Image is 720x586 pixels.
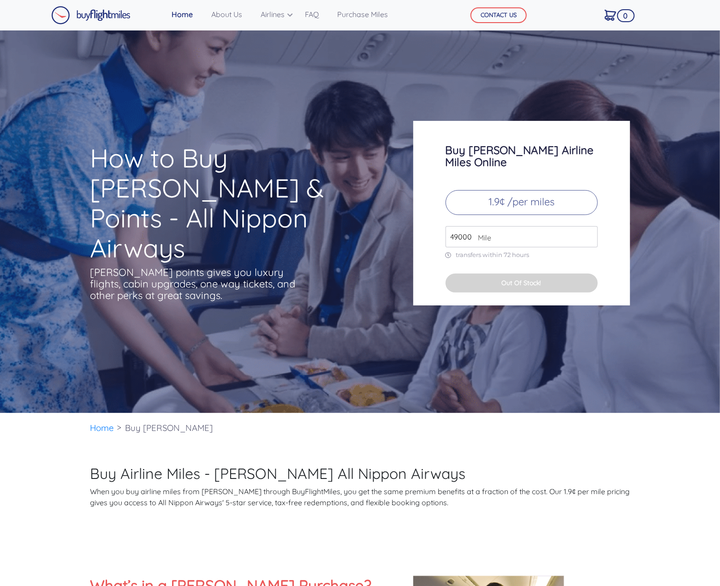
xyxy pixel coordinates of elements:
p: When you buy airline miles from [PERSON_NAME] through BuyFlightMiles, you get the same premium be... [90,486,630,508]
a: Home [90,422,114,433]
a: About Us [208,5,246,24]
a: Airlines [257,5,291,24]
a: Purchase Miles [334,5,392,24]
a: FAQ [302,5,323,24]
img: Buy Flight Miles Logo [51,6,131,24]
button: CONTACT US [470,7,527,23]
a: 0 [601,5,620,24]
h3: Buy [PERSON_NAME] Airline Miles Online [446,144,598,168]
img: Cart [605,10,616,21]
h2: Buy Airline Miles - [PERSON_NAME] All Nippon Airways [90,465,630,482]
li: Buy [PERSON_NAME] [121,413,218,443]
span: Mile [473,232,491,243]
p: transfers within 72 hours [446,251,598,259]
p: 1.9¢ /per miles [446,190,598,215]
h1: How to Buy [PERSON_NAME] & Points - All Nippon Airways [90,143,377,263]
button: Out Of Stock! [446,274,598,293]
a: Home [168,5,197,24]
a: Buy Flight Miles Logo [51,4,131,27]
p: [PERSON_NAME] points gives you luxury flights, cabin upgrades, one way tickets, and other perks a... [90,267,298,301]
span: 0 [617,9,635,22]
